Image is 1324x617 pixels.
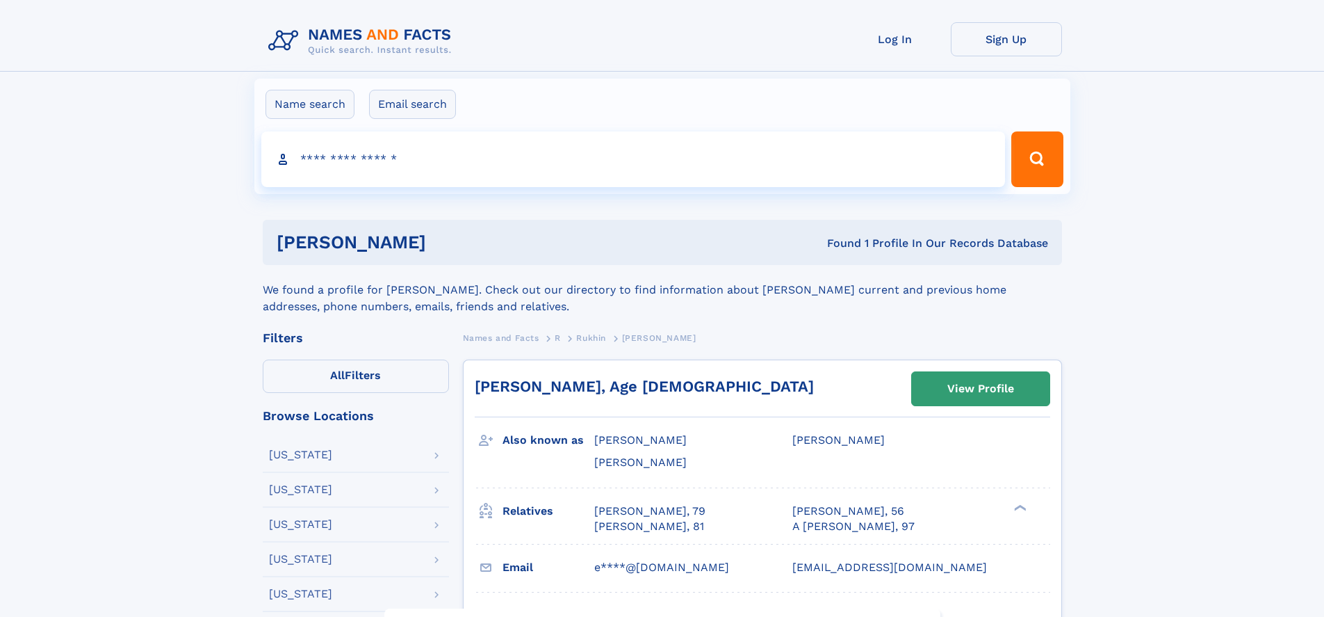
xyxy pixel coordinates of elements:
input: search input [261,131,1006,187]
label: Email search [369,90,456,119]
span: Rukhin [576,333,606,343]
span: R [555,333,561,343]
span: [PERSON_NAME] [622,333,696,343]
span: [EMAIL_ADDRESS][DOMAIN_NAME] [792,561,987,574]
button: Search Button [1011,131,1063,187]
div: View Profile [947,373,1014,405]
div: We found a profile for [PERSON_NAME]. Check out our directory to find information about [PERSON_N... [263,265,1062,315]
img: Logo Names and Facts [263,22,463,60]
a: Log In [840,22,951,56]
h1: [PERSON_NAME] [277,234,627,251]
a: [PERSON_NAME], 56 [792,504,904,519]
span: [PERSON_NAME] [792,433,885,447]
a: [PERSON_NAME], 81 [594,519,704,534]
h3: Also known as [502,428,594,452]
span: [PERSON_NAME] [594,456,687,469]
div: Found 1 Profile In Our Records Database [626,236,1048,251]
div: [US_STATE] [269,554,332,565]
div: [US_STATE] [269,484,332,495]
div: [US_STATE] [269,588,332,600]
div: ❯ [1011,503,1027,512]
a: R [555,329,561,346]
span: [PERSON_NAME] [594,433,687,447]
div: [US_STATE] [269,519,332,530]
label: Name search [265,90,354,119]
span: All [330,369,345,382]
a: A [PERSON_NAME], 97 [792,519,915,534]
a: Sign Up [951,22,1062,56]
div: Filters [263,332,449,344]
a: Names and Facts [463,329,539,346]
div: [US_STATE] [269,449,332,460]
h3: Email [502,556,594,579]
a: Rukhin [576,329,606,346]
a: [PERSON_NAME], 79 [594,504,705,519]
label: Filters [263,360,449,393]
a: [PERSON_NAME], Age [DEMOGRAPHIC_DATA] [475,378,814,395]
a: View Profile [912,372,1049,406]
div: Browse Locations [263,410,449,422]
h3: Relatives [502,499,594,523]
